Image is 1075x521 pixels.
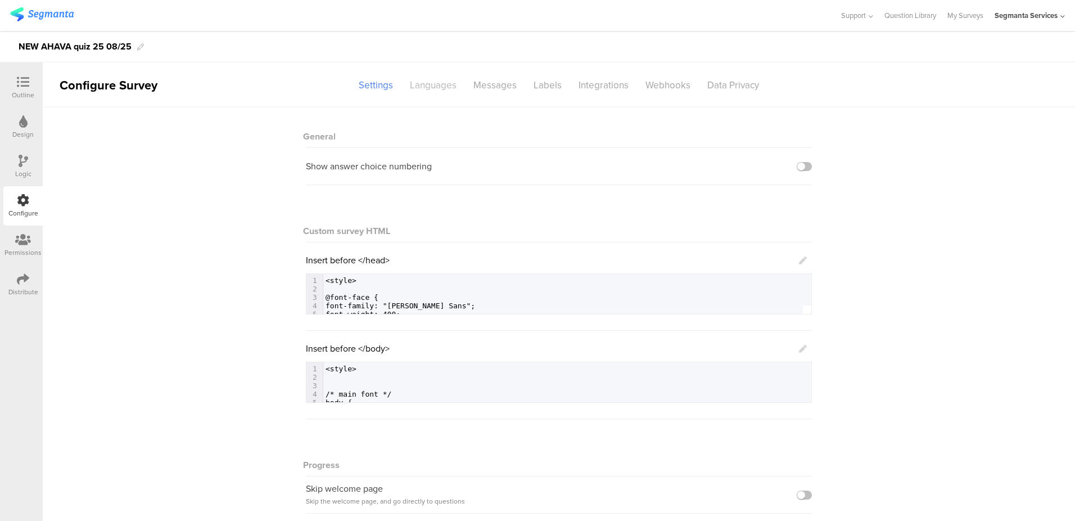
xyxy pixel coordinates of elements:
[306,447,812,477] div: Progress
[306,373,322,381] div: 2
[306,119,812,148] div: General
[326,276,356,285] span: <style>
[306,224,812,237] div: Custom survey HTML
[699,75,767,95] div: Data Privacy
[15,169,31,179] div: Logic
[8,208,38,218] div: Configure
[306,390,322,398] div: 4
[401,75,465,95] div: Languages
[12,129,34,140] div: Design
[326,310,400,318] span: font-weight: 400;
[326,365,356,373] span: <style>
[326,398,352,407] span: body {
[326,293,378,302] span: @font-face {
[525,75,570,95] div: Labels
[306,293,322,302] div: 3
[8,287,38,297] div: Distribute
[4,248,42,258] div: Permissions
[306,483,465,507] div: Skip welcome page
[995,10,1058,21] div: Segmanta Services
[12,90,34,100] div: Outline
[326,302,475,310] span: font-family: "[PERSON_NAME] Sans";
[570,75,637,95] div: Integrations
[19,38,132,56] div: NEW AHAVA quiz 25 08/25
[306,342,390,355] span: Insert before </body>
[306,381,322,390] div: 3
[306,398,322,407] div: 5
[306,276,322,285] div: 1
[306,160,432,172] div: Show answer choice numbering
[43,76,172,95] div: Configure Survey
[306,285,322,293] div: 2
[637,75,699,95] div: Webhooks
[306,310,322,318] div: 5
[465,75,525,95] div: Messages
[306,254,390,267] span: Insert before </head>
[306,365,322,373] div: 1
[841,10,866,21] span: Support
[10,7,74,21] img: segmanta logo
[306,302,322,310] div: 4
[350,75,401,95] div: Settings
[306,496,465,506] span: Skip the welcome page, and go directly to questions
[326,390,392,398] span: /* main font */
